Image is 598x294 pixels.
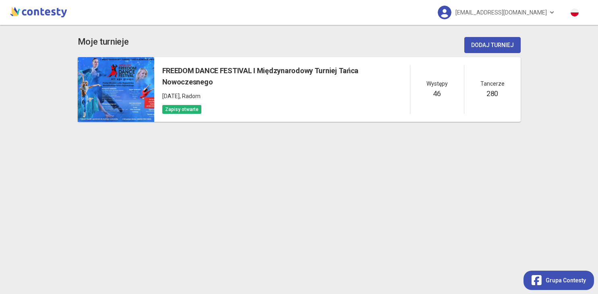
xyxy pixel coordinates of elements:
span: Grupa Contesty [546,276,586,285]
span: Tancerze [480,79,505,88]
span: [DATE] [162,93,180,99]
app-title: competition-list.title [78,35,129,49]
h3: Moje turnieje [78,35,129,49]
h5: 46 [433,88,441,99]
button: Dodaj turniej [464,37,521,53]
span: [EMAIL_ADDRESS][DOMAIN_NAME] [455,4,547,21]
span: Zapisy otwarte [162,105,201,114]
span: Występy [426,79,448,88]
h5: FREEDOM DANCE FESTIVAL I Międzynarodowy Turniej Tańca Nowoczesnego [162,65,410,88]
h5: 280 [486,88,498,99]
span: , Radom [180,93,201,99]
